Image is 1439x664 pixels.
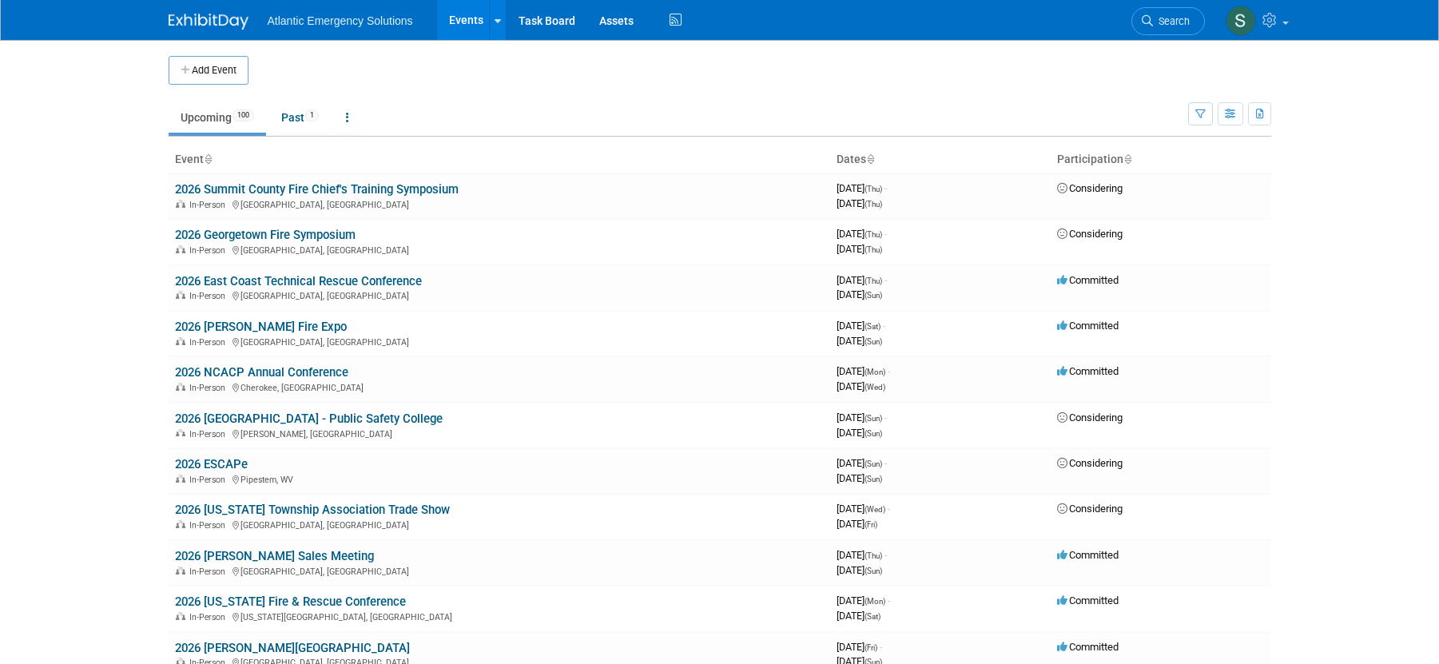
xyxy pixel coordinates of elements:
img: In-Person Event [176,475,185,483]
span: - [884,412,887,423]
button: Add Event [169,56,248,85]
a: 2026 [PERSON_NAME] Sales Meeting [175,549,374,563]
img: In-Person Event [176,200,185,208]
span: [DATE] [837,427,882,439]
span: Committed [1057,365,1119,377]
span: [DATE] [837,335,882,347]
span: - [884,182,887,194]
th: Participation [1051,146,1271,173]
a: 2026 ESCAPe [175,457,248,471]
span: (Thu) [865,276,882,285]
span: [DATE] [837,182,887,194]
span: (Thu) [865,230,882,239]
span: Considering [1057,228,1123,240]
span: (Sat) [865,322,880,331]
div: [US_STATE][GEOGRAPHIC_DATA], [GEOGRAPHIC_DATA] [175,610,824,622]
div: [GEOGRAPHIC_DATA], [GEOGRAPHIC_DATA] [175,288,824,301]
img: In-Person Event [176,567,185,575]
span: - [884,457,887,469]
span: (Fri) [865,520,877,529]
img: In-Person Event [176,429,185,437]
a: Sort by Start Date [866,153,874,165]
span: (Wed) [865,383,885,392]
div: [GEOGRAPHIC_DATA], [GEOGRAPHIC_DATA] [175,335,824,348]
span: [DATE] [837,274,887,286]
th: Event [169,146,830,173]
span: [DATE] [837,549,887,561]
a: 2026 [PERSON_NAME][GEOGRAPHIC_DATA] [175,641,410,655]
a: 2026 Georgetown Fire Symposium [175,228,356,242]
span: [DATE] [837,320,885,332]
span: [DATE] [837,365,890,377]
span: 100 [233,109,254,121]
span: (Mon) [865,597,885,606]
span: Considering [1057,182,1123,194]
span: - [888,503,890,515]
span: In-Person [189,337,230,348]
span: [DATE] [837,610,880,622]
span: - [884,274,887,286]
img: In-Person Event [176,291,185,299]
span: Committed [1057,320,1119,332]
div: [GEOGRAPHIC_DATA], [GEOGRAPHIC_DATA] [175,518,824,531]
span: (Sun) [865,459,882,468]
span: [DATE] [837,412,887,423]
span: (Thu) [865,245,882,254]
span: In-Person [189,245,230,256]
span: In-Person [189,383,230,393]
a: 2026 [US_STATE] Fire & Rescue Conference [175,594,406,609]
a: 2026 NCACP Annual Conference [175,365,348,380]
a: 2026 [US_STATE] Township Association Trade Show [175,503,450,517]
span: [DATE] [837,472,882,484]
span: [DATE] [837,641,882,653]
span: [DATE] [837,380,885,392]
a: Search [1131,7,1205,35]
span: (Wed) [865,505,885,514]
span: [DATE] [837,288,882,300]
img: Stephanie Hood [1226,6,1256,36]
a: 2026 East Coast Technical Rescue Conference [175,274,422,288]
div: [GEOGRAPHIC_DATA], [GEOGRAPHIC_DATA] [175,197,824,210]
img: In-Person Event [176,520,185,528]
div: [GEOGRAPHIC_DATA], [GEOGRAPHIC_DATA] [175,243,824,256]
a: 2026 [PERSON_NAME] Fire Expo [175,320,347,334]
th: Dates [830,146,1051,173]
a: Sort by Participation Type [1123,153,1131,165]
a: 2026 [GEOGRAPHIC_DATA] - Public Safety College [175,412,443,426]
span: (Sun) [865,414,882,423]
span: [DATE] [837,243,882,255]
span: (Mon) [865,368,885,376]
div: Cherokee, [GEOGRAPHIC_DATA] [175,380,824,393]
span: In-Person [189,291,230,301]
a: Upcoming100 [169,102,266,133]
span: (Sun) [865,475,882,483]
span: - [880,641,882,653]
span: (Fri) [865,643,877,652]
span: (Sun) [865,567,882,575]
span: (Sat) [865,612,880,621]
a: Sort by Event Name [204,153,212,165]
div: [GEOGRAPHIC_DATA], [GEOGRAPHIC_DATA] [175,564,824,577]
img: In-Person Event [176,337,185,345]
span: Considering [1057,412,1123,423]
span: Committed [1057,641,1119,653]
span: (Sun) [865,337,882,346]
span: (Sun) [865,429,882,438]
span: Committed [1057,594,1119,606]
span: 1 [305,109,319,121]
div: Pipestem, WV [175,472,824,485]
span: Considering [1057,503,1123,515]
img: ExhibitDay [169,14,248,30]
span: [DATE] [837,594,890,606]
span: In-Person [189,200,230,210]
a: Past1 [269,102,331,133]
span: - [884,549,887,561]
span: Committed [1057,549,1119,561]
span: (Thu) [865,551,882,560]
span: [DATE] [837,518,877,530]
img: In-Person Event [176,612,185,620]
span: [DATE] [837,197,882,209]
span: [DATE] [837,228,887,240]
span: In-Person [189,612,230,622]
img: In-Person Event [176,245,185,253]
